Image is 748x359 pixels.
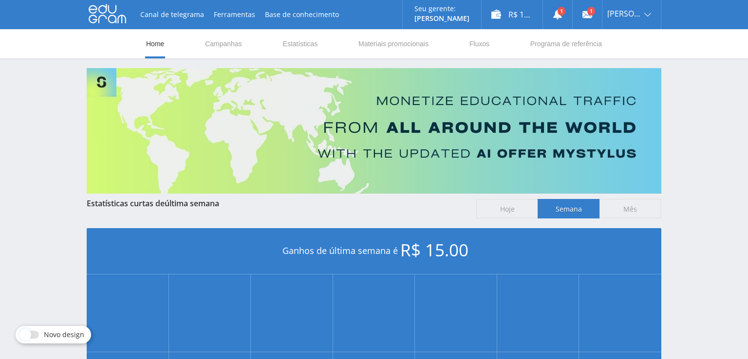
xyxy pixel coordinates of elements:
[607,10,641,18] span: [PERSON_NAME]
[538,199,599,218] span: Semana
[468,29,490,58] a: Fluxos
[414,5,469,13] p: Seu gerente:
[414,15,469,22] p: [PERSON_NAME]
[529,29,603,58] a: Programa de referência
[204,29,243,58] a: Campanhas
[145,29,165,58] a: Home
[282,29,319,58] a: Estatísticas
[400,238,468,261] span: R$ 15.00
[87,199,467,208] div: Estatísticas curtas de
[599,199,661,218] span: Mês
[165,198,219,209] span: última semana
[476,199,538,218] span: Hoje
[357,29,430,58] a: Materiais promocionais
[87,68,661,194] img: Banner
[44,331,84,339] span: Novo design
[87,228,661,274] div: Ganhos de última semana é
